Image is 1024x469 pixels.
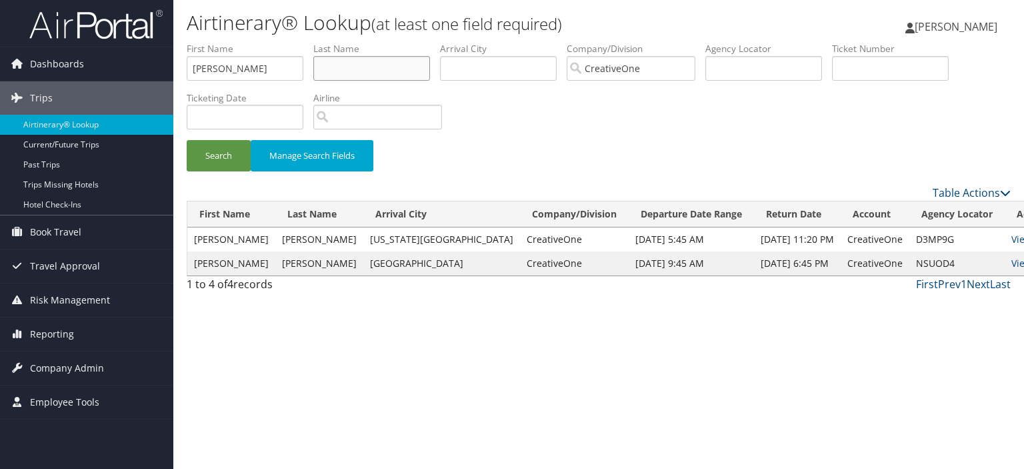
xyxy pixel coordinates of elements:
td: [DATE] 6:45 PM [754,252,841,276]
a: 1 [961,277,967,292]
td: CreativeOne [841,252,909,276]
a: Next [967,277,990,292]
a: [PERSON_NAME] [905,7,1011,47]
td: NSUOD4 [909,252,1005,276]
th: Last Name: activate to sort column ascending [275,201,363,227]
a: Last [990,277,1011,292]
label: Ticket Number [832,42,959,55]
button: Manage Search Fields [251,140,373,171]
td: [DATE] 5:45 AM [629,227,754,252]
div: 1 to 4 of records [187,276,378,299]
th: First Name: activate to sort column ascending [187,201,275,227]
span: Company Admin [30,352,104,385]
td: [PERSON_NAME] [275,252,363,276]
small: (at least one field required) [371,13,562,35]
span: [PERSON_NAME] [915,19,997,34]
span: Trips [30,81,53,115]
th: Account: activate to sort column ascending [841,201,909,227]
td: [PERSON_NAME] [275,227,363,252]
th: Arrival City: activate to sort column ascending [363,201,520,227]
span: Travel Approval [30,250,100,283]
td: CreativeOne [841,227,909,252]
span: Risk Management [30,284,110,317]
td: CreativeOne [520,227,629,252]
th: Company/Division [520,201,629,227]
td: [PERSON_NAME] [187,252,275,276]
span: Dashboards [30,47,84,81]
label: Company/Division [567,42,705,55]
label: Arrival City [440,42,567,55]
a: First [916,277,938,292]
h1: Airtinerary® Lookup [187,9,736,37]
button: Search [187,140,251,171]
td: [DATE] 11:20 PM [754,227,841,252]
th: Departure Date Range: activate to sort column ascending [629,201,754,227]
a: Prev [938,277,961,292]
a: Table Actions [933,185,1011,200]
td: CreativeOne [520,252,629,276]
th: Return Date: activate to sort column ascending [754,201,841,227]
td: [GEOGRAPHIC_DATA] [363,252,520,276]
span: 4 [227,277,233,292]
td: D3MP9G [909,227,1005,252]
td: [PERSON_NAME] [187,227,275,252]
span: Reporting [30,318,74,351]
th: Agency Locator: activate to sort column ascending [909,201,1005,227]
span: Book Travel [30,215,81,249]
label: Last Name [313,42,440,55]
label: Ticketing Date [187,91,313,105]
label: Airline [313,91,452,105]
td: [US_STATE][GEOGRAPHIC_DATA] [363,227,520,252]
img: airportal-logo.png [29,9,163,40]
label: First Name [187,42,313,55]
td: [DATE] 9:45 AM [629,252,754,276]
label: Agency Locator [705,42,832,55]
span: Employee Tools [30,386,99,419]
